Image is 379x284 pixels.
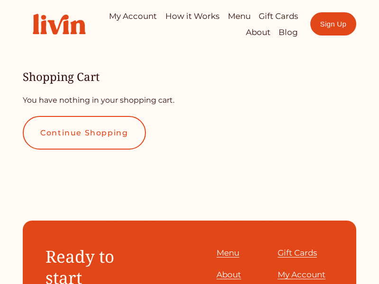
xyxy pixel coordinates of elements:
[259,8,298,24] a: Gift Cards
[23,95,356,106] p: You have nothing in your shopping cart.
[217,270,241,279] span: About
[109,8,157,24] a: My Account
[279,24,298,40] a: Blog
[217,246,239,260] a: Menu
[278,270,325,279] span: My Account
[278,248,317,257] span: Gift Cards
[310,12,356,35] a: Sign Up
[217,248,239,257] span: Menu
[165,8,219,24] a: How it Works
[228,8,251,24] a: Menu
[246,24,271,40] a: About
[278,246,317,260] a: Gift Cards
[23,4,96,44] img: Livin
[23,71,356,82] h2: Shopping Cart
[278,267,325,282] a: My Account
[23,116,146,150] a: Continue Shopping
[217,267,241,282] a: About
